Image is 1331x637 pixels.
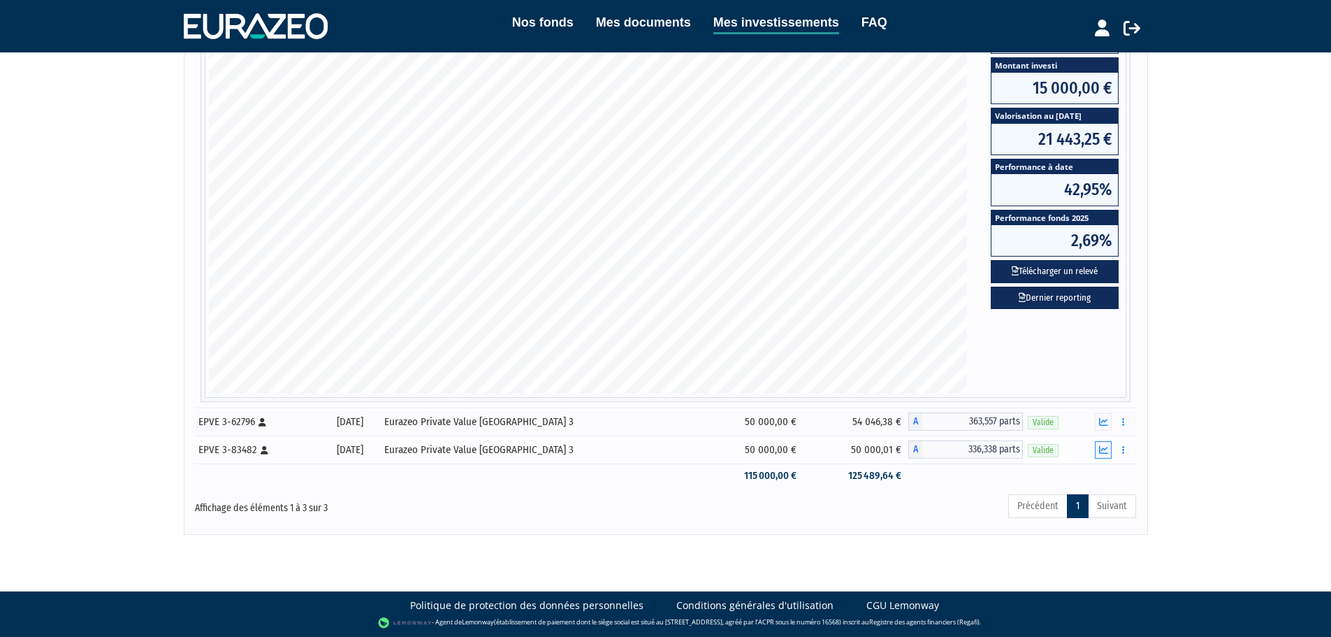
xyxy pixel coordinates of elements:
[384,415,695,429] div: Eurazeo Private Value [GEOGRAPHIC_DATA] 3
[908,441,922,459] span: A
[198,443,316,457] div: EPVE 3-83482
[908,441,1023,459] div: A - Eurazeo Private Value Europe 3
[596,13,691,32] a: Mes documents
[991,73,1118,103] span: 15 000,00 €
[378,616,432,630] img: logo-lemonway.png
[462,617,494,627] a: Lemonway
[676,599,834,613] a: Conditions générales d'utilisation
[384,443,695,457] div: Eurazeo Private Value [GEOGRAPHIC_DATA] 3
[326,443,374,457] div: [DATE]
[700,408,803,436] td: 50 000,00 €
[1008,494,1068,518] a: Précédent
[991,225,1118,256] span: 2,69%
[922,413,1023,431] span: 363,557 parts
[991,210,1118,225] span: Performance fonds 2025
[991,260,1119,283] button: Télécharger un relevé
[713,13,839,34] a: Mes investissements
[14,616,1317,630] div: - Agent de (établissement de paiement dont le siège social est situé au [STREET_ADDRESS], agréé p...
[803,436,908,464] td: 50 000,01 €
[1028,444,1059,457] span: Valide
[803,408,908,436] td: 54 046,38 €
[991,287,1119,310] a: Dernier reporting
[198,415,316,429] div: EPVE 3-62796
[512,13,574,32] a: Nos fonds
[184,13,328,38] img: 1732889491-logotype_eurazeo_blanc_rvb.png
[991,108,1118,123] span: Valorisation au [DATE]
[803,464,908,488] td: 125 489,64 €
[991,159,1118,174] span: Performance à date
[1067,494,1089,518] a: 1
[991,124,1118,155] span: 21 443,25 €
[326,415,374,429] div: [DATE]
[866,599,939,613] a: CGU Lemonway
[700,436,803,464] td: 50 000,00 €
[1088,494,1136,518] a: Suivant
[700,464,803,488] td: 115 000,00 €
[195,493,575,515] div: Affichage des éléments 1 à 3 sur 3
[1028,416,1059,429] span: Valide
[410,599,643,613] a: Politique de protection des données personnelles
[261,446,268,455] i: [Français] Personne physique
[922,441,1023,459] span: 336,338 parts
[259,418,266,427] i: [Français] Personne physique
[861,13,887,32] a: FAQ
[908,413,922,431] span: A
[908,413,1023,431] div: A - Eurazeo Private Value Europe 3
[869,617,980,627] a: Registre des agents financiers (Regafi)
[991,58,1118,73] span: Montant investi
[991,174,1118,205] span: 42,95%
